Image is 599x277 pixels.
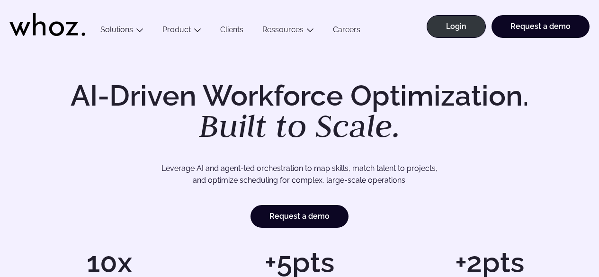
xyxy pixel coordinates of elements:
h1: +2pts [399,248,580,277]
em: Built to Scale. [199,105,401,146]
a: Product [162,25,191,34]
p: Leverage AI and agent-led orchestration to map skills, match talent to projects, and optimize sch... [47,162,552,187]
button: Solutions [91,25,153,38]
h1: AI-Driven Workforce Optimization. [57,81,542,142]
a: Request a demo [250,205,349,228]
button: Product [153,25,211,38]
h1: 10x [19,248,200,277]
a: Clients [211,25,253,38]
a: Ressources [262,25,304,34]
a: Request a demo [492,15,590,38]
a: Login [427,15,486,38]
a: Careers [323,25,370,38]
h1: +5pts [209,248,390,277]
button: Ressources [253,25,323,38]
